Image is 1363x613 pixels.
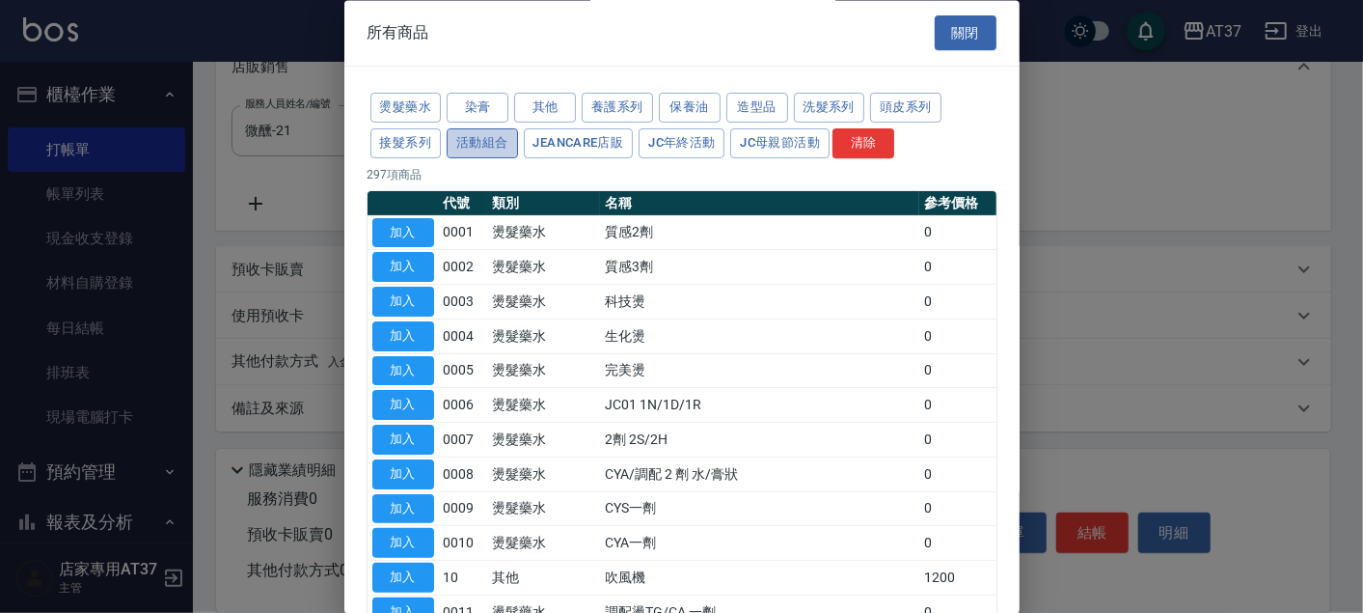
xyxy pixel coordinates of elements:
[919,320,995,354] td: 0
[919,388,995,423] td: 0
[726,94,788,124] button: 造型品
[439,320,487,354] td: 0004
[368,23,429,42] span: 所有商品
[919,423,995,458] td: 0
[919,191,995,216] th: 參考價格
[600,458,919,492] td: CYA/調配 2 劑 水/膏狀
[487,561,600,596] td: 其他
[600,526,919,561] td: CYA一劑
[439,458,487,492] td: 0008
[439,285,487,320] td: 0003
[919,285,995,320] td: 0
[600,354,919,389] td: 完美燙
[935,15,996,51] button: 關閉
[919,458,995,492] td: 0
[487,526,600,561] td: 燙髮藥水
[439,388,487,423] td: 0006
[870,94,941,124] button: 頭皮系列
[372,253,434,283] button: 加入
[487,285,600,320] td: 燙髮藥水
[487,216,600,251] td: 燙髮藥水
[372,218,434,248] button: 加入
[487,191,600,216] th: 類別
[372,356,434,386] button: 加入
[600,320,919,354] td: 生化燙
[582,94,653,124] button: 養護系列
[372,564,434,594] button: 加入
[524,128,634,158] button: JeanCare店販
[487,388,600,423] td: 燙髮藥水
[447,128,518,158] button: 活動組合
[487,320,600,354] td: 燙髮藥水
[639,128,724,158] button: JC年終活動
[600,492,919,527] td: CYS一劑
[372,321,434,351] button: 加入
[919,216,995,251] td: 0
[439,216,487,251] td: 0001
[372,391,434,421] button: 加入
[487,250,600,285] td: 燙髮藥水
[439,250,487,285] td: 0002
[372,460,434,489] button: 加入
[919,561,995,596] td: 1200
[447,94,508,124] button: 染膏
[439,354,487,389] td: 0005
[370,94,442,124] button: 燙髮藥水
[372,426,434,456] button: 加入
[600,561,919,596] td: 吹風機
[600,216,919,251] td: 質感2劑
[372,529,434,559] button: 加入
[439,423,487,458] td: 0007
[730,128,830,158] button: JC母親節活動
[919,250,995,285] td: 0
[794,94,865,124] button: 洗髮系列
[487,458,600,492] td: 燙髮藥水
[919,354,995,389] td: 0
[439,561,487,596] td: 10
[487,423,600,458] td: 燙髮藥水
[659,94,721,124] button: 保養油
[919,526,995,561] td: 0
[439,526,487,561] td: 0010
[439,492,487,527] td: 0009
[600,423,919,458] td: 2劑 2S/2H
[372,288,434,318] button: 加入
[600,388,919,423] td: JC01 1N/1D/1R
[514,94,576,124] button: 其他
[487,492,600,527] td: 燙髮藥水
[600,250,919,285] td: 質感3劑
[368,166,996,183] p: 297 項商品
[832,128,894,158] button: 清除
[600,285,919,320] td: 科技燙
[919,492,995,527] td: 0
[600,191,919,216] th: 名稱
[370,128,442,158] button: 接髮系列
[487,354,600,389] td: 燙髮藥水
[439,191,487,216] th: 代號
[372,494,434,524] button: 加入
